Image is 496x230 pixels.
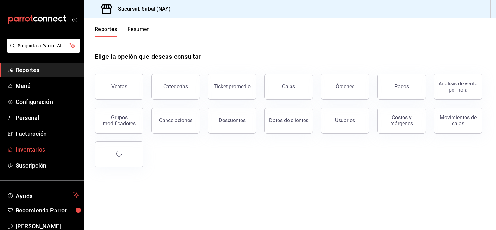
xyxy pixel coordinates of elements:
[128,26,150,37] button: Resumen
[269,117,308,123] div: Datos de clientes
[99,114,139,127] div: Grupos modificadores
[95,52,201,61] h1: Elige la opción que deseas consultar
[5,47,80,54] a: Pregunta a Parrot AI
[16,82,79,90] span: Menú
[208,108,256,134] button: Descuentos
[16,206,79,215] span: Recomienda Parrot
[16,97,79,106] span: Configuración
[434,74,482,100] button: Análisis de venta por hora
[214,83,251,90] div: Ticket promedio
[377,74,426,100] button: Pagos
[219,117,246,123] div: Descuentos
[95,108,143,134] button: Grupos modificadores
[381,114,422,127] div: Costos y márgenes
[16,145,79,154] span: Inventarios
[321,108,369,134] button: Usuarios
[16,161,79,170] span: Suscripción
[113,5,171,13] h3: Sucursal: Sabal (NAY)
[264,74,313,100] button: Cajas
[336,83,354,90] div: Órdenes
[16,191,70,199] span: Ayuda
[111,83,127,90] div: Ventas
[159,117,192,123] div: Cancelaciones
[163,83,188,90] div: Categorías
[95,26,117,37] button: Reportes
[335,117,355,123] div: Usuarios
[438,114,478,127] div: Movimientos de cajas
[282,83,295,90] div: Cajas
[321,74,369,100] button: Órdenes
[7,39,80,53] button: Pregunta a Parrot AI
[16,66,79,74] span: Reportes
[394,83,409,90] div: Pagos
[264,108,313,134] button: Datos de clientes
[151,108,200,134] button: Cancelaciones
[438,81,478,93] div: Análisis de venta por hora
[16,129,79,138] span: Facturación
[71,17,77,22] button: open_drawer_menu
[208,74,256,100] button: Ticket promedio
[151,74,200,100] button: Categorías
[95,26,150,37] div: navigation tabs
[95,74,143,100] button: Ventas
[18,43,70,49] span: Pregunta a Parrot AI
[377,108,426,134] button: Costos y márgenes
[434,108,482,134] button: Movimientos de cajas
[16,113,79,122] span: Personal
